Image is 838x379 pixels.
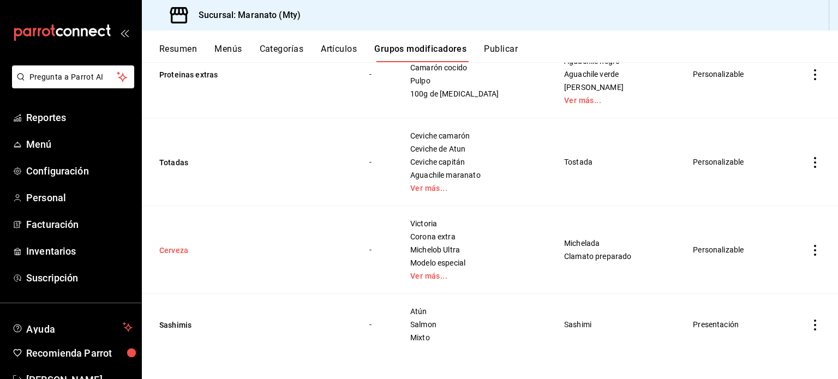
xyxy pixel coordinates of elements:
span: Pulpo [410,77,537,85]
span: Aguachile negro [564,57,666,65]
button: Cerveza [159,245,290,256]
button: actions [810,157,821,168]
span: Menú [26,137,133,152]
td: - [356,31,397,118]
span: Modelo especial [410,259,537,267]
span: Inventarios [26,244,133,258]
span: Tostada [564,158,666,166]
span: Victoria [410,220,537,227]
td: Personalizable [680,118,792,206]
span: Mixto [410,334,537,341]
span: Personal [26,190,133,205]
div: navigation tabs [159,44,838,62]
span: Reportes [26,110,133,125]
span: Camarón cocido [410,64,537,71]
span: [PERSON_NAME] [564,83,666,91]
span: Clamato preparado [564,252,666,260]
span: Recomienda Parrot [26,346,133,360]
span: Salmon [410,321,537,328]
span: Ceviche de Atun [410,145,537,153]
button: actions [810,320,821,330]
td: Personalizable [680,31,792,118]
span: Suscripción [26,270,133,285]
span: 100g de [MEDICAL_DATA] [410,90,537,98]
span: Michelada [564,239,666,247]
button: Menús [214,44,242,62]
span: Corona extra [410,233,537,240]
button: Proteinas extras [159,69,290,80]
button: Pregunta a Parrot AI [12,65,134,88]
span: Sashimi [564,321,666,328]
span: Ceviche camarón [410,132,537,140]
button: Sashimis [159,320,290,330]
a: Ver más... [564,97,666,104]
a: Ver más... [410,184,537,192]
a: Pregunta a Parrot AI [8,79,134,91]
span: Facturación [26,217,133,232]
td: Presentación [680,294,792,356]
td: Personalizable [680,206,792,294]
td: - [356,294,397,356]
td: - [356,118,397,206]
button: Grupos modificadores [374,44,466,62]
span: Atún [410,308,537,315]
span: Ayuda [26,321,118,334]
button: Resumen [159,44,197,62]
span: Ceviche capitán [410,158,537,166]
button: Totadas [159,157,290,168]
td: - [356,206,397,294]
span: Michelob Ultra [410,246,537,254]
a: Ver más... [410,272,537,280]
button: Artículos [321,44,357,62]
button: Categorías [260,44,304,62]
span: Aguachile verde [564,70,666,78]
h3: Sucursal: Maranato (Mty) [190,9,301,22]
span: Configuración [26,164,133,178]
button: Publicar [484,44,518,62]
button: actions [810,245,821,256]
span: Aguachile maranato [410,171,537,179]
button: open_drawer_menu [120,28,129,37]
span: Pregunta a Parrot AI [29,71,117,83]
button: actions [810,69,821,80]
